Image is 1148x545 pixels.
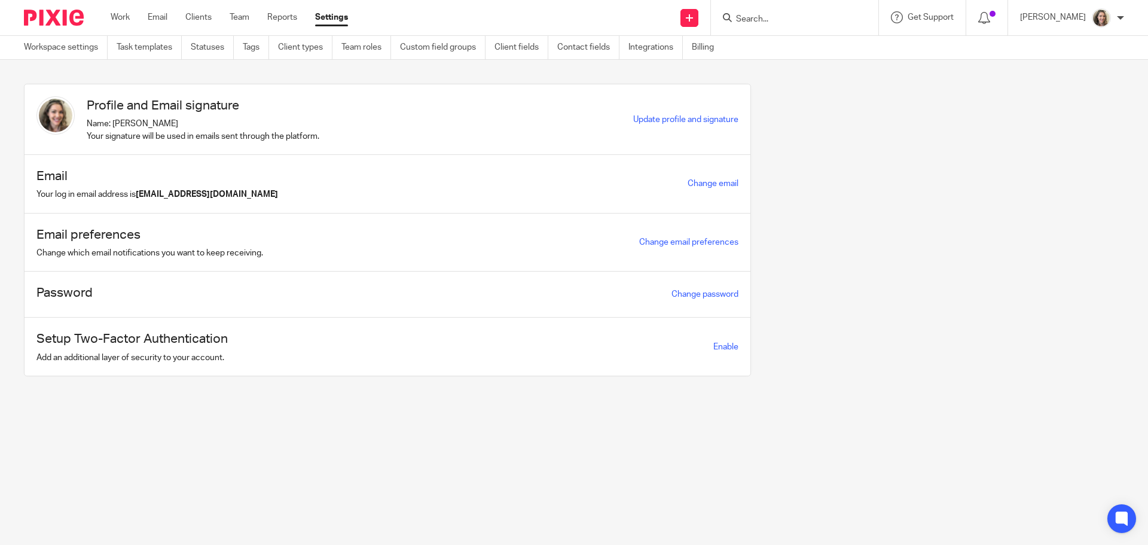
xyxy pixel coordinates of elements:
a: Reports [267,11,297,23]
span: Get Support [908,13,954,22]
a: Change password [671,290,738,299]
input: Search [735,14,842,25]
b: [EMAIL_ADDRESS][DOMAIN_NAME] [136,190,278,199]
p: Add an additional layer of security to your account. [36,352,228,364]
img: IMG_7896.JPG [1092,8,1111,28]
a: Tags [243,36,269,59]
h1: Password [36,284,93,302]
a: Clients [185,11,212,23]
h1: Profile and Email signature [87,96,319,115]
p: Your log in email address is [36,188,278,200]
a: Task templates [117,36,182,59]
a: Workspace settings [24,36,108,59]
a: Integrations [628,36,683,59]
a: Settings [315,11,348,23]
a: Team [230,11,249,23]
a: Team roles [341,36,391,59]
h1: Setup Two-Factor Authentication [36,330,228,348]
p: Change which email notifications you want to keep receiving. [36,247,263,259]
img: Pixie [24,10,84,26]
span: Enable [713,343,738,351]
a: Work [111,11,130,23]
a: Update profile and signature [633,115,738,124]
a: Client types [278,36,332,59]
a: Statuses [191,36,234,59]
h1: Email preferences [36,226,263,244]
a: Client fields [494,36,548,59]
h1: Email [36,167,278,185]
a: Change email [688,179,738,188]
p: Name: [PERSON_NAME] Your signature will be used in emails sent through the platform. [87,118,319,142]
img: IMG_7896.JPG [36,96,75,135]
a: Billing [692,36,723,59]
p: [PERSON_NAME] [1020,11,1086,23]
a: Contact fields [557,36,619,59]
a: Change email preferences [639,238,738,246]
a: Email [148,11,167,23]
a: Custom field groups [400,36,486,59]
